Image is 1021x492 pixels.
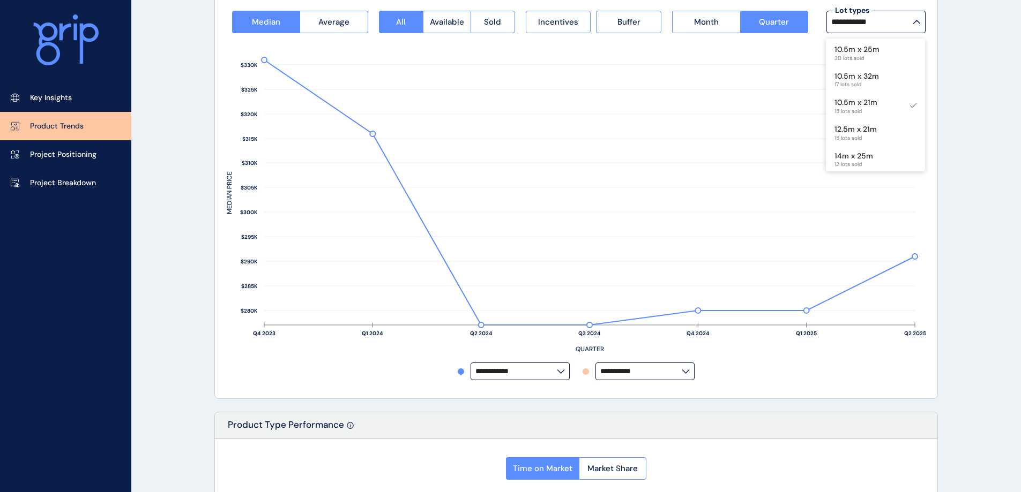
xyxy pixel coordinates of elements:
[834,81,879,88] span: 17 lots sold
[834,108,877,115] span: 15 lots sold
[740,11,808,33] button: Quarter
[834,55,880,62] span: 30 lots sold
[253,330,275,337] text: Q4 2023
[252,17,280,27] span: Median
[362,330,383,337] text: Q1 2024
[241,62,258,69] text: $330K
[834,124,877,135] p: 12.5m x 21m
[225,171,234,214] text: MEDIAN PRICE
[318,17,349,27] span: Average
[241,111,258,118] text: $320K
[423,11,471,33] button: Available
[396,17,406,27] span: All
[300,11,368,33] button: Average
[242,160,258,166] text: $310K
[834,161,873,168] span: 12 lots sold
[513,463,572,474] span: Time on Market
[576,345,604,353] text: QUARTER
[579,457,646,480] button: Market Share
[470,330,493,337] text: Q2 2024
[596,11,661,33] button: Buffer
[484,17,501,27] span: Sold
[834,151,873,162] p: 14m x 25m
[587,463,638,474] span: Market Share
[241,184,258,191] text: $305K
[506,457,579,480] button: Time on Market
[228,419,344,438] p: Product Type Performance
[241,233,258,240] text: $295K
[834,97,877,108] p: 10.5m x 21m
[834,135,877,141] span: 15 lots sold
[672,11,740,33] button: Month
[30,121,84,132] p: Product Trends
[526,11,591,33] button: Incentives
[240,209,258,216] text: $300K
[242,135,258,142] text: $315K
[241,86,258,93] text: $325K
[578,330,601,337] text: Q3 2024
[617,17,640,27] span: Buffer
[30,93,72,103] p: Key Insights
[834,71,879,82] p: 10.5m x 32m
[904,330,926,337] text: Q2 2025
[232,11,300,33] button: Median
[30,149,96,160] p: Project Positioning
[430,17,464,27] span: Available
[30,178,96,188] p: Project Breakdown
[241,258,258,265] text: $290K
[694,17,719,27] span: Month
[687,330,710,337] text: Q4 2024
[796,330,817,337] text: Q1 2025
[471,11,515,33] button: Sold
[241,307,258,314] text: $280K
[833,5,871,16] label: Lot types
[379,11,423,33] button: All
[241,283,258,290] text: $285K
[834,44,880,55] p: 10.5m x 25m
[538,17,578,27] span: Incentives
[759,17,789,27] span: Quarter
